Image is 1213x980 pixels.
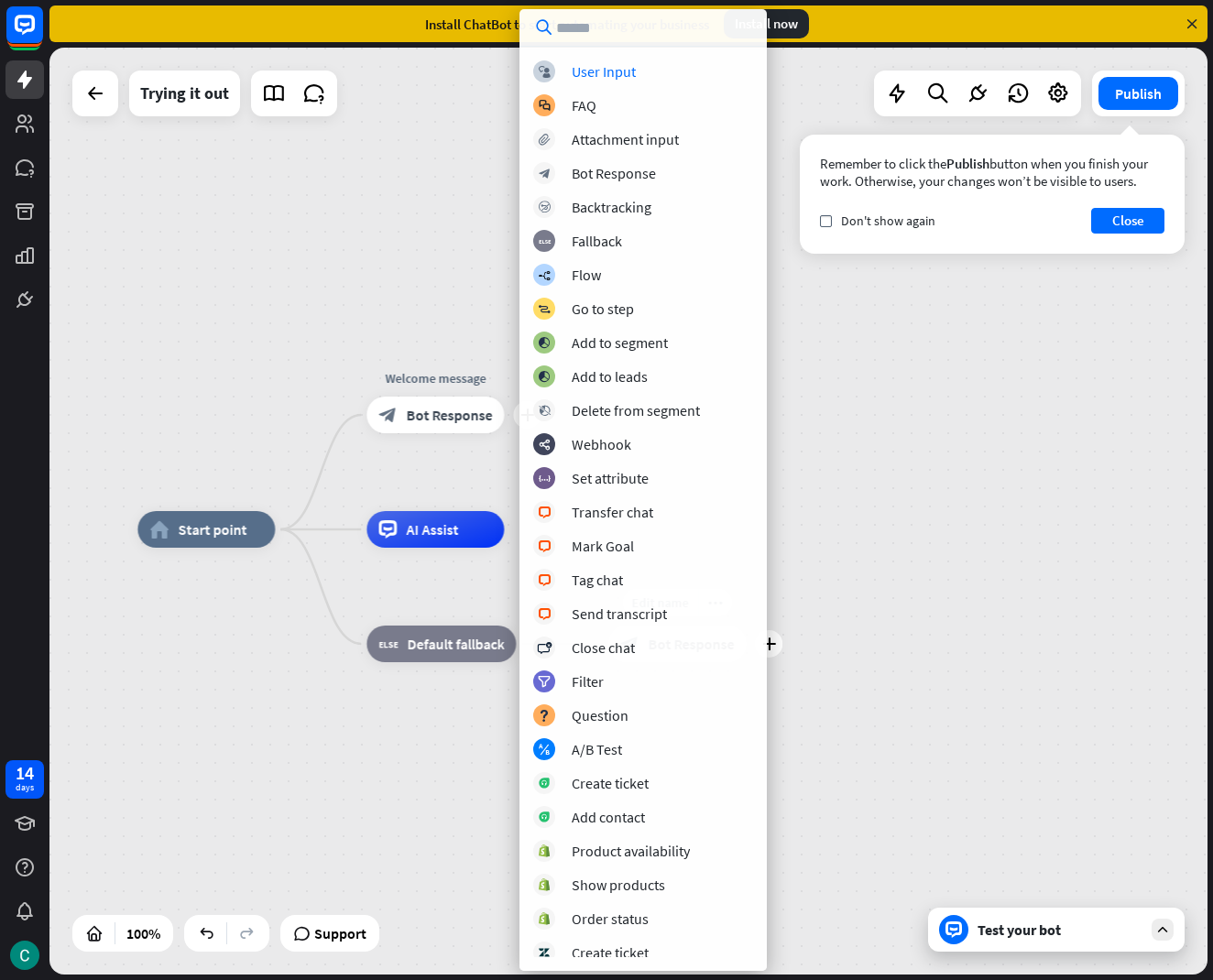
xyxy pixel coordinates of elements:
div: Test your bot [978,920,1142,939]
i: block_user_input [539,66,551,78]
div: Order status [572,909,649,928]
div: Product availability [572,842,690,860]
span: Bot Response [406,406,492,424]
div: Install ChatBot to start automating your business [425,16,709,33]
div: Add contact [572,808,645,826]
div: Create ticket [572,943,649,962]
i: block_fallback [378,635,398,653]
div: Question [572,706,628,724]
i: block_fallback [539,235,551,247]
div: Send transcript [572,604,667,623]
div: Backtracking [572,198,651,216]
div: Close chat [572,638,635,657]
span: Default fallback [407,635,504,653]
i: plus [762,637,776,650]
span: Don't show again [841,212,935,229]
i: home_2 [149,520,169,539]
i: block_goto [538,303,551,315]
div: Show products [572,876,665,894]
i: block_faq [539,100,551,112]
div: FAQ [572,96,596,114]
span: Publish [946,155,989,172]
div: User Input [572,62,636,81]
div: Filter [572,672,604,691]
div: Trying it out [140,71,229,116]
div: Flow [572,266,601,284]
i: block_livechat [538,608,552,620]
div: Mark Goal [572,537,634,555]
span: Start point [178,520,246,539]
i: block_livechat [538,506,552,518]
i: block_livechat [538,540,552,552]
div: Add to leads [572,367,648,386]
i: block_backtracking [539,201,551,213]
i: block_question [539,710,550,722]
i: block_ab_testing [539,744,551,756]
i: block_bot_response [378,406,397,424]
div: 14 [16,765,34,781]
a: 14 days [5,760,44,799]
i: block_livechat [538,574,552,586]
div: Tag chat [572,571,623,589]
div: Webhook [572,435,631,453]
div: A/B Test [572,740,622,758]
div: Transfer chat [572,503,653,521]
div: 100% [121,919,166,948]
i: webhooks [539,439,551,451]
div: Bot Response [572,164,656,182]
button: Publish [1098,77,1178,110]
i: block_set_attribute [539,473,551,485]
div: Attachment input [572,130,679,148]
i: builder_tree [538,269,551,281]
div: days [16,781,34,794]
button: Open LiveChat chat widget [15,7,70,62]
div: Fallback [572,232,622,250]
span: Support [314,919,366,948]
div: Go to step [572,299,634,318]
span: AI Assist [406,520,458,539]
button: Close [1091,208,1164,234]
div: Remember to click the button when you finish your work. Otherwise, your changes won’t be visible ... [820,155,1164,190]
i: block_delete_from_segment [539,405,551,417]
i: block_add_to_segment [538,337,551,349]
div: Add to segment [572,333,668,352]
div: Delete from segment [572,401,700,419]
i: block_add_to_segment [538,371,551,383]
i: block_attachment [539,134,551,146]
i: filter [538,676,551,688]
i: block_close_chat [537,642,552,654]
i: block_bot_response [539,168,551,180]
div: Create ticket [572,774,649,792]
div: Welcome message [353,369,518,387]
div: Set attribute [572,469,649,487]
